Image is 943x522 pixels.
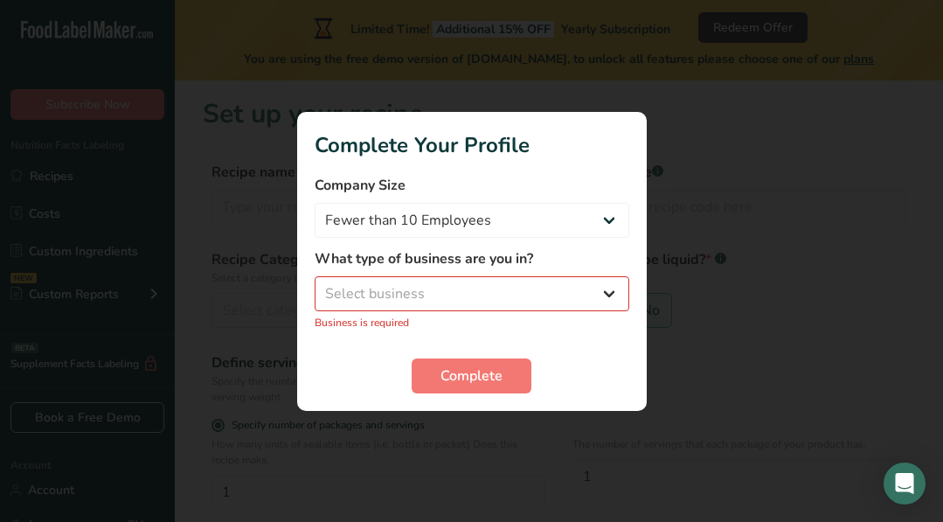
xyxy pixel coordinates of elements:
label: Company Size [315,175,629,196]
button: Complete [412,358,531,393]
div: Open Intercom Messenger [884,463,926,505]
h1: Complete Your Profile [315,129,629,161]
label: What type of business are you in? [315,248,629,269]
span: Complete [440,365,503,386]
p: Business is required [315,315,629,331]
